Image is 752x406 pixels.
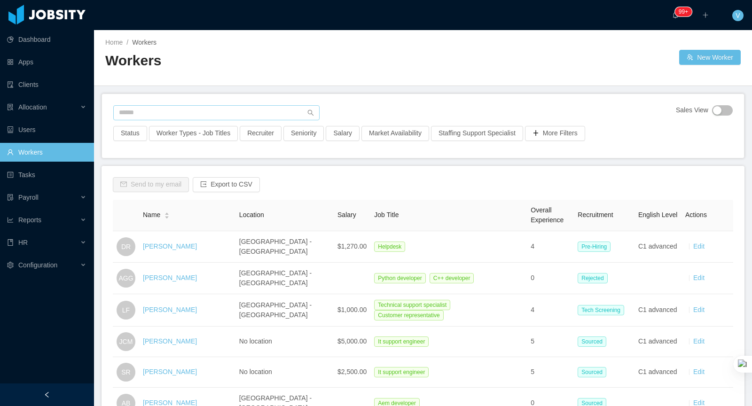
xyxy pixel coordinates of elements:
span: / [126,39,128,46]
i: icon: bell [672,12,679,18]
a: Home [105,39,123,46]
a: icon: appstoreApps [7,53,86,71]
span: SR [121,363,130,382]
i: icon: solution [7,104,14,110]
button: icon: exportExport to CSV [193,177,260,192]
div: Sort [164,211,170,218]
i: icon: caret-down [164,215,170,218]
span: $1,000.00 [337,306,367,313]
td: 4 [527,294,574,327]
button: Recruiter [240,126,282,141]
td: 0 [527,263,574,294]
span: $1,270.00 [337,242,367,250]
button: Seniority [283,126,324,141]
td: C1 advanced [634,327,681,357]
i: icon: plus [702,12,709,18]
button: icon: usergroup-addNew Worker [679,50,741,65]
span: Customer representative [374,310,443,320]
button: Staffing Support Specialist [431,126,523,141]
span: English Level [638,211,677,219]
span: V [736,10,740,21]
td: 4 [527,231,574,263]
span: Sourced [578,367,606,377]
span: Job Title [374,211,399,219]
a: icon: robotUsers [7,120,86,139]
td: No location [235,327,334,357]
span: Allocation [18,103,47,111]
span: Sourced [578,336,606,347]
span: Overall Experience [531,206,564,224]
span: C++ developer [430,273,474,283]
span: Helpdesk [374,242,405,252]
td: [GEOGRAPHIC_DATA] - [GEOGRAPHIC_DATA] [235,294,334,327]
span: Rejected [578,273,607,283]
a: Sourced [578,368,610,375]
span: It support engineer [374,367,429,377]
i: icon: setting [7,262,14,268]
i: icon: file-protect [7,194,14,201]
span: Recruitment [578,211,613,219]
a: icon: userWorkers [7,143,86,162]
td: C1 advanced [634,294,681,327]
span: AGG [118,269,133,288]
a: Edit [693,337,705,345]
span: Technical support specialist [374,300,450,310]
span: Reports [18,216,41,224]
i: icon: book [7,239,14,246]
a: Sourced [578,337,610,345]
td: [GEOGRAPHIC_DATA] - [GEOGRAPHIC_DATA] [235,231,334,263]
button: Worker Types - Job Titles [149,126,238,141]
button: icon: plusMore Filters [525,126,585,141]
button: Market Availability [361,126,429,141]
a: [PERSON_NAME] [143,337,197,345]
span: JCM [119,332,133,351]
a: [PERSON_NAME] [143,242,197,250]
span: Payroll [18,194,39,201]
a: Pre-Hiring [578,242,614,250]
span: $5,000.00 [337,337,367,345]
a: icon: profileTasks [7,165,86,184]
td: C1 advanced [634,231,681,263]
button: Salary [326,126,360,141]
a: Edit [693,306,705,313]
span: It support engineer [374,336,429,347]
td: 5 [527,327,574,357]
a: icon: auditClients [7,75,86,94]
span: Workers [132,39,157,46]
a: Edit [693,242,705,250]
span: Salary [337,211,356,219]
i: icon: caret-up [164,211,170,214]
a: Edit [693,274,705,281]
button: Status [113,126,147,141]
span: Name [143,210,160,220]
span: Python developer [374,273,425,283]
a: Tech Screening [578,306,628,313]
sup: 906 [675,7,692,16]
span: Tech Screening [578,305,624,315]
h2: Workers [105,51,423,70]
a: icon: pie-chartDashboard [7,30,86,49]
a: Rejected [578,274,611,281]
span: Actions [685,211,707,219]
td: No location [235,357,334,388]
span: $2,500.00 [337,368,367,375]
a: [PERSON_NAME] [143,368,197,375]
td: C1 advanced [634,357,681,388]
i: icon: line-chart [7,217,14,223]
span: HR [18,239,28,246]
td: [GEOGRAPHIC_DATA] - [GEOGRAPHIC_DATA] [235,263,334,294]
a: Edit [693,368,705,375]
i: icon: search [307,109,314,116]
span: Location [239,211,264,219]
span: Pre-Hiring [578,242,611,252]
span: LF [122,301,130,320]
a: [PERSON_NAME] [143,274,197,281]
td: 5 [527,357,574,388]
span: Sales View [676,105,708,116]
span: DR [121,237,131,256]
span: Configuration [18,261,57,269]
a: [PERSON_NAME] [143,306,197,313]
